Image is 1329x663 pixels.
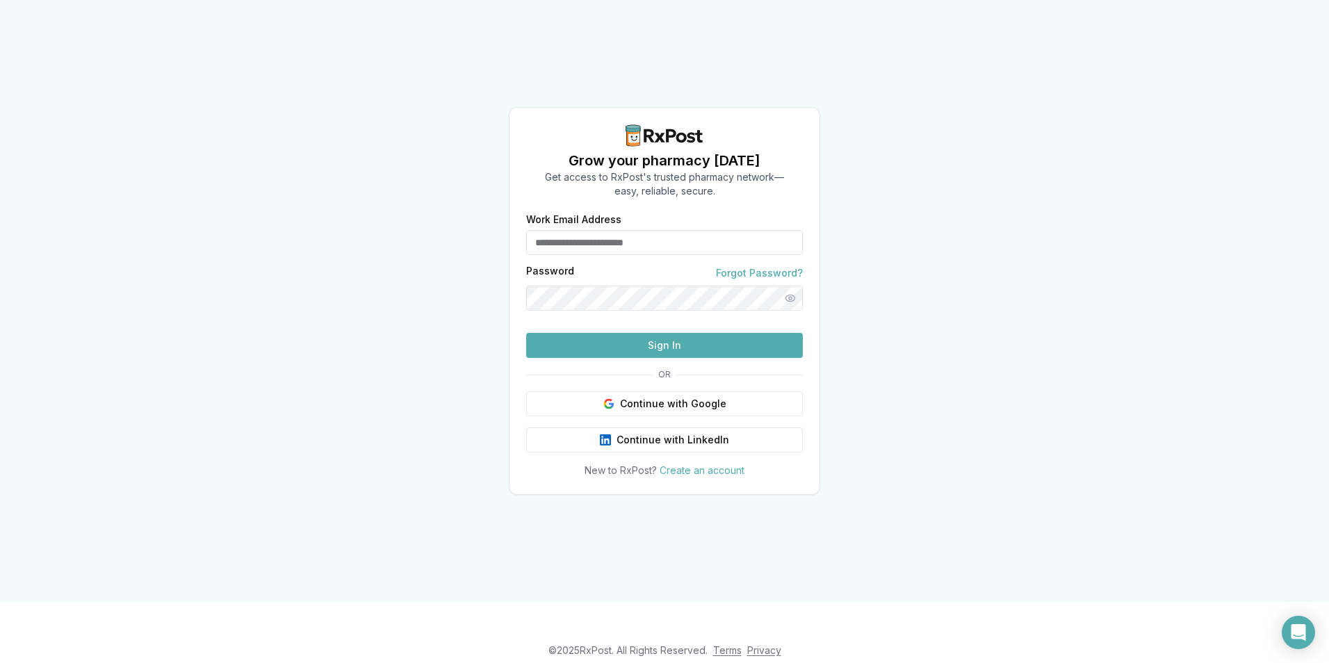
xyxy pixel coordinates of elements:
a: Create an account [660,464,744,476]
h1: Grow your pharmacy [DATE] [545,151,784,170]
img: Google [603,398,614,409]
label: Work Email Address [526,215,803,224]
button: Sign In [526,333,803,358]
span: New to RxPost? [585,464,657,476]
a: Terms [713,644,742,656]
button: Continue with Google [526,391,803,416]
a: Privacy [747,644,781,656]
p: Get access to RxPost's trusted pharmacy network— easy, reliable, secure. [545,170,784,198]
span: OR [653,369,676,380]
img: LinkedIn [600,434,611,445]
button: Show password [778,286,803,311]
button: Continue with LinkedIn [526,427,803,452]
label: Password [526,266,574,280]
div: Open Intercom Messenger [1282,616,1315,649]
img: RxPost Logo [620,124,709,147]
a: Forgot Password? [716,266,803,280]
